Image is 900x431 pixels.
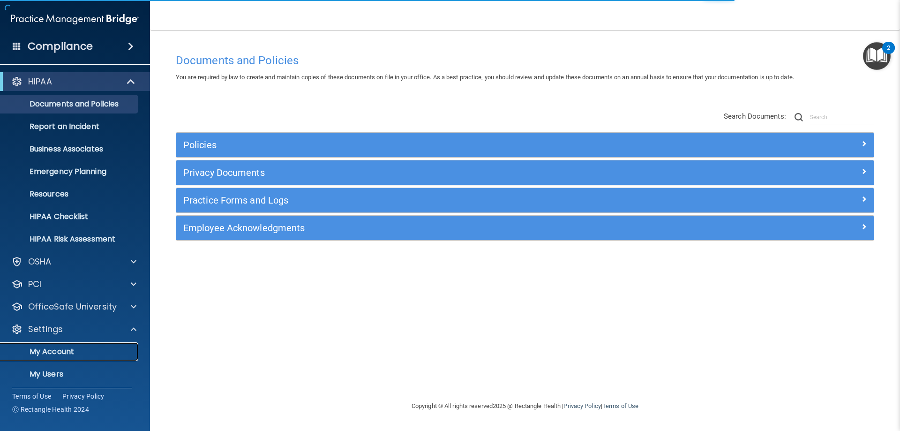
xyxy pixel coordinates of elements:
[183,165,867,180] a: Privacy Documents
[28,301,117,312] p: OfficeSafe University
[28,76,52,87] p: HIPAA
[11,256,136,267] a: OSHA
[810,110,874,124] input: Search
[183,223,692,233] h5: Employee Acknowledgments
[563,402,600,409] a: Privacy Policy
[795,113,803,121] img: ic-search.3b580494.png
[183,167,692,178] h5: Privacy Documents
[6,234,134,244] p: HIPAA Risk Assessment
[6,212,134,221] p: HIPAA Checklist
[6,167,134,176] p: Emergency Planning
[183,195,692,205] h5: Practice Forms and Logs
[12,405,89,414] span: Ⓒ Rectangle Health 2024
[6,99,134,109] p: Documents and Policies
[6,370,134,379] p: My Users
[12,392,51,401] a: Terms of Use
[863,42,891,70] button: Open Resource Center, 2 new notifications
[6,144,134,154] p: Business Associates
[738,364,889,402] iframe: Drift Widget Chat Controller
[602,402,638,409] a: Terms of Use
[11,76,136,87] a: HIPAA
[28,256,52,267] p: OSHA
[176,74,794,81] span: You are required by law to create and maintain copies of these documents on file in your office. ...
[183,220,867,235] a: Employee Acknowledgments
[887,48,890,60] div: 2
[354,391,696,421] div: Copyright © All rights reserved 2025 @ Rectangle Health | |
[28,324,63,335] p: Settings
[183,140,692,150] h5: Policies
[11,279,136,290] a: PCI
[28,279,41,290] p: PCI
[183,137,867,152] a: Policies
[724,112,786,121] span: Search Documents:
[183,193,867,208] a: Practice Forms and Logs
[62,392,105,401] a: Privacy Policy
[6,122,134,131] p: Report an Incident
[28,40,93,53] h4: Compliance
[6,189,134,199] p: Resources
[176,54,874,67] h4: Documents and Policies
[11,324,136,335] a: Settings
[11,10,139,29] img: PMB logo
[6,347,134,356] p: My Account
[11,301,136,312] a: OfficeSafe University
